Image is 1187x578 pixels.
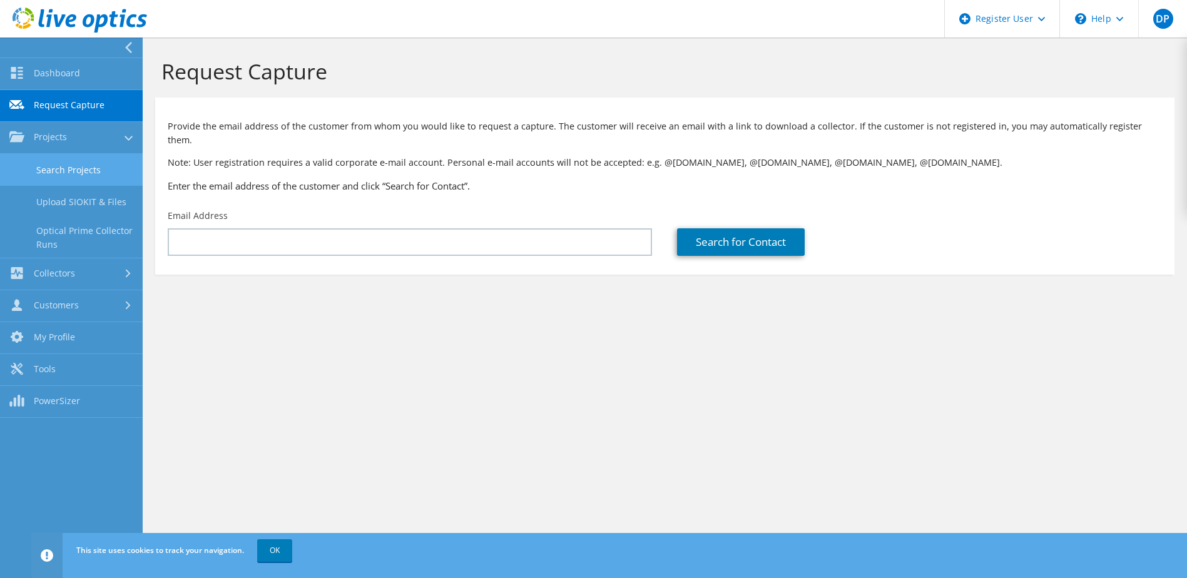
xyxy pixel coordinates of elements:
span: This site uses cookies to track your navigation. [76,545,244,555]
a: Search for Contact [677,228,805,256]
p: Provide the email address of the customer from whom you would like to request a capture. The cust... [168,119,1162,147]
h3: Enter the email address of the customer and click “Search for Contact”. [168,179,1162,193]
svg: \n [1075,13,1086,24]
label: Email Address [168,210,228,222]
p: Note: User registration requires a valid corporate e-mail account. Personal e-mail accounts will ... [168,156,1162,170]
h1: Request Capture [161,58,1162,84]
span: DP [1153,9,1173,29]
a: OK [257,539,292,562]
